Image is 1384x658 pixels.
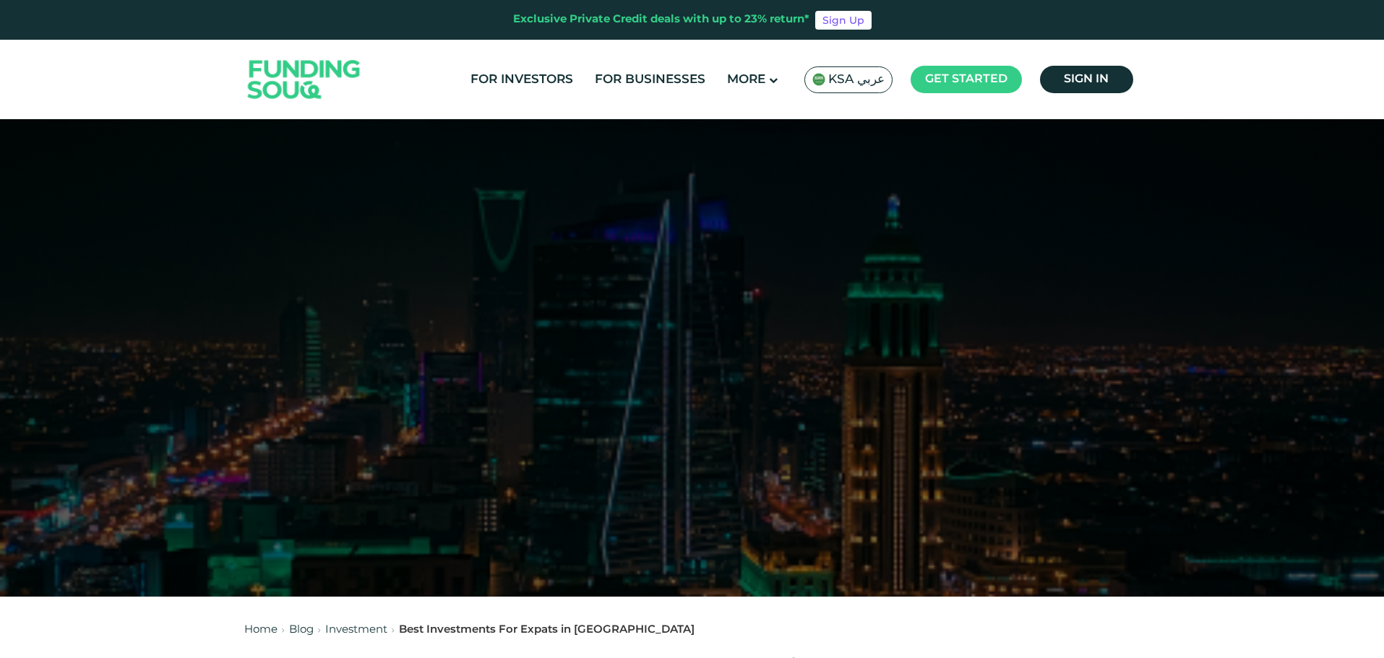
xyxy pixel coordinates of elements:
a: Investment [325,625,387,635]
a: Sign in [1040,66,1133,93]
a: Home [244,625,278,635]
a: For Businesses [591,68,709,92]
div: Best Investments For Expats in [GEOGRAPHIC_DATA] [399,622,695,638]
span: More [727,74,765,86]
img: Logo [233,43,375,116]
a: Sign Up [815,11,872,30]
img: SA Flag [812,73,825,86]
div: Exclusive Private Credit deals with up to 23% return* [513,12,809,28]
a: Blog [289,625,314,635]
span: Get started [925,74,1007,85]
a: For Investors [467,68,577,92]
span: KSA عربي [828,72,885,88]
span: Sign in [1064,74,1109,85]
